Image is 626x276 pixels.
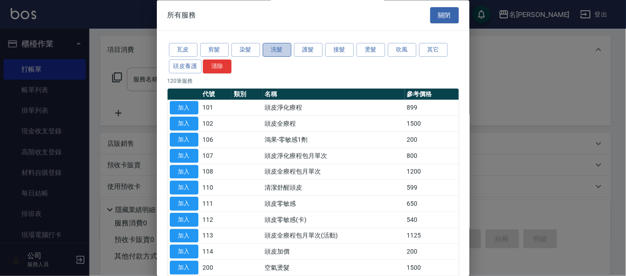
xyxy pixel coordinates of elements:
button: 護髮 [294,43,323,57]
td: 112 [201,212,232,228]
td: 頭皮全療程包月單次(活動) [263,228,405,244]
td: 頭皮加價 [263,244,405,260]
button: 吹風 [388,43,416,57]
button: 關閉 [430,7,459,24]
td: 1500 [405,116,459,132]
td: 1200 [405,164,459,180]
td: 113 [201,228,232,244]
td: 空氣燙髮 [263,260,405,276]
button: 頭皮養護 [169,59,202,73]
button: 其它 [419,43,448,57]
button: 加入 [170,165,198,179]
td: 106 [201,132,232,148]
td: 頭皮淨化療程 [263,100,405,116]
th: 代號 [201,89,232,100]
button: 加入 [170,149,198,163]
td: 540 [405,212,459,228]
th: 名稱 [263,89,405,100]
button: 加入 [170,261,198,275]
td: 111 [201,196,232,212]
td: 102 [201,116,232,132]
td: 110 [201,180,232,196]
button: 加入 [170,197,198,211]
p: 120 筆服務 [168,77,459,85]
td: 114 [201,244,232,260]
button: 染髮 [231,43,260,57]
td: 650 [405,196,459,212]
td: 107 [201,148,232,164]
td: 頭皮淨化療程包月單次 [263,148,405,164]
button: 加入 [170,133,198,147]
button: 加入 [170,213,198,227]
td: 頭皮零敏感(卡) [263,212,405,228]
button: 洗髮 [263,43,291,57]
td: 1125 [405,228,459,244]
button: 加入 [170,229,198,243]
td: 899 [405,100,459,116]
td: 1500 [405,260,459,276]
td: 800 [405,148,459,164]
button: 瓦皮 [169,43,197,57]
button: 剪髮 [200,43,229,57]
button: 接髮 [325,43,354,57]
span: 所有服務 [168,11,196,20]
td: 200 [405,244,459,260]
button: 加入 [170,101,198,115]
td: 599 [405,180,459,196]
th: 參考價格 [405,89,459,100]
td: 200 [201,260,232,276]
button: 加入 [170,245,198,259]
button: 加入 [170,181,198,195]
td: 清潔舒醒頭皮 [263,180,405,196]
button: 清除 [203,59,231,73]
td: 頭皮零敏感 [263,196,405,212]
th: 類別 [231,89,263,100]
td: 鴻果-零敏感1劑 [263,132,405,148]
td: 101 [201,100,232,116]
td: 200 [405,132,459,148]
button: 加入 [170,117,198,131]
td: 108 [201,164,232,180]
td: 頭皮全療程 [263,116,405,132]
td: 頭皮全療程包月單次 [263,164,405,180]
button: 燙髮 [357,43,385,57]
